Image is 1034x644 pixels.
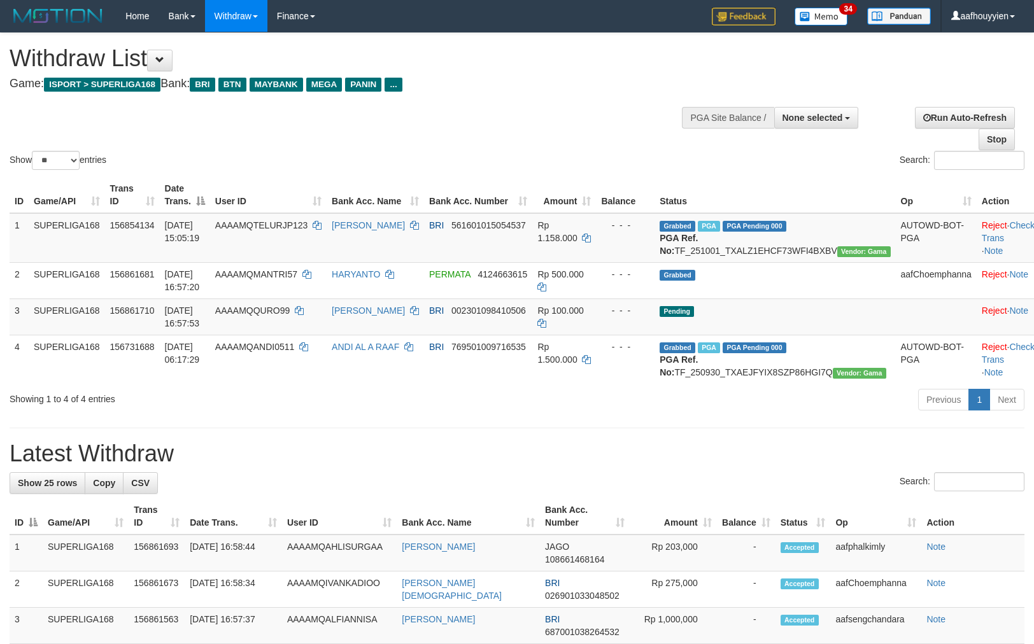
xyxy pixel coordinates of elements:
[984,367,1003,377] a: Note
[630,571,717,608] td: Rp 275,000
[397,498,540,535] th: Bank Acc. Name: activate to sort column ascending
[660,221,695,232] span: Grabbed
[282,571,397,608] td: AAAAMQIVANKADIOO
[29,298,105,335] td: SUPERLIGA168
[532,177,596,213] th: Amount: activate to sort column ascending
[698,221,720,232] span: Marked by aafsengchandara
[717,498,775,535] th: Balance: activate to sort column ascending
[830,498,921,535] th: Op: activate to sort column ascending
[717,535,775,571] td: -
[332,342,399,352] a: ANDI AL A RAAF
[105,177,160,213] th: Trans ID: activate to sort column ascending
[896,335,977,384] td: AUTOWD-BOT-PGA
[540,498,630,535] th: Bank Acc. Number: activate to sort column ascending
[837,246,891,257] span: Vendor URL: https://trx31.1velocity.biz
[867,8,931,25] img: panduan.png
[29,213,105,263] td: SUPERLIGA168
[250,78,303,92] span: MAYBANK
[451,342,526,352] span: Copy 769501009716535 to clipboard
[660,270,695,281] span: Grabbed
[655,335,895,384] td: TF_250930_TXAEJFYIX8SZP86HGI7Q
[332,305,405,316] a: [PERSON_NAME]
[10,441,1024,466] h1: Latest Withdraw
[918,389,969,410] a: Previous
[10,388,421,405] div: Showing 1 to 4 of 4 entries
[29,335,105,384] td: SUPERLIGA168
[10,213,29,263] td: 1
[10,298,29,335] td: 3
[900,472,1024,491] label: Search:
[10,46,677,71] h1: Withdraw List
[10,608,43,644] td: 3
[723,342,786,353] span: PGA Pending
[402,542,475,552] a: [PERSON_NAME]
[165,342,200,365] span: [DATE] 06:17:29
[537,342,577,365] span: Rp 1.500.000
[717,608,775,644] td: -
[712,8,775,25] img: Feedback.jpg
[451,305,526,316] span: Copy 002301098410506 to clipboard
[160,177,210,213] th: Date Trans.: activate to sort column descending
[402,614,475,624] a: [PERSON_NAME]
[781,615,819,626] span: Accepted
[215,305,290,316] span: AAAAMQQURO99
[282,498,397,535] th: User ID: activate to sort column ascending
[129,571,185,608] td: 156861673
[984,246,1003,256] a: Note
[18,478,77,488] span: Show 25 rows
[630,498,717,535] th: Amount: activate to sort column ascending
[982,269,1007,279] a: Reject
[1009,305,1028,316] a: Note
[110,269,155,279] span: 156861681
[43,535,129,571] td: SUPERLIGA168
[926,614,945,624] a: Note
[218,78,246,92] span: BTN
[723,221,786,232] span: PGA Pending
[29,262,105,298] td: SUPERLIGA168
[896,262,977,298] td: aafChoemphanna
[424,177,532,213] th: Bank Acc. Number: activate to sort column ascending
[110,305,155,316] span: 156861710
[545,554,604,564] span: Copy 108661468164 to clipboard
[830,571,921,608] td: aafChoemphanna
[43,571,129,608] td: SUPERLIGA168
[839,3,856,15] span: 34
[1009,269,1028,279] a: Note
[630,608,717,644] td: Rp 1,000,000
[10,571,43,608] td: 2
[989,389,1024,410] a: Next
[830,608,921,644] td: aafsengchandara
[131,478,150,488] span: CSV
[968,389,990,410] a: 1
[545,542,569,552] span: JAGO
[215,342,295,352] span: AAAAMQANDI0511
[545,627,620,637] span: Copy 687001038264532 to clipboard
[537,220,577,243] span: Rp 1.158.000
[215,220,308,230] span: AAAAMQTELURJP123
[185,498,282,535] th: Date Trans.: activate to sort column ascending
[165,305,200,328] span: [DATE] 16:57:53
[451,220,526,230] span: Copy 561601015054537 to clipboard
[429,269,471,279] span: PERMATA
[655,177,895,213] th: Status
[123,472,158,494] a: CSV
[332,220,405,230] a: [PERSON_NAME]
[10,535,43,571] td: 1
[774,107,859,129] button: None selected
[830,535,921,571] td: aafphalkimly
[982,342,1007,352] a: Reject
[32,151,80,170] select: Showentries
[85,472,124,494] a: Copy
[921,498,1024,535] th: Action
[10,78,677,90] h4: Game: Bank:
[660,233,698,256] b: PGA Ref. No:
[10,335,29,384] td: 4
[429,220,444,230] span: BRI
[660,342,695,353] span: Grabbed
[781,542,819,553] span: Accepted
[429,342,444,352] span: BRI
[596,177,655,213] th: Balance
[926,578,945,588] a: Note
[345,78,381,92] span: PANIN
[165,269,200,292] span: [DATE] 16:57:20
